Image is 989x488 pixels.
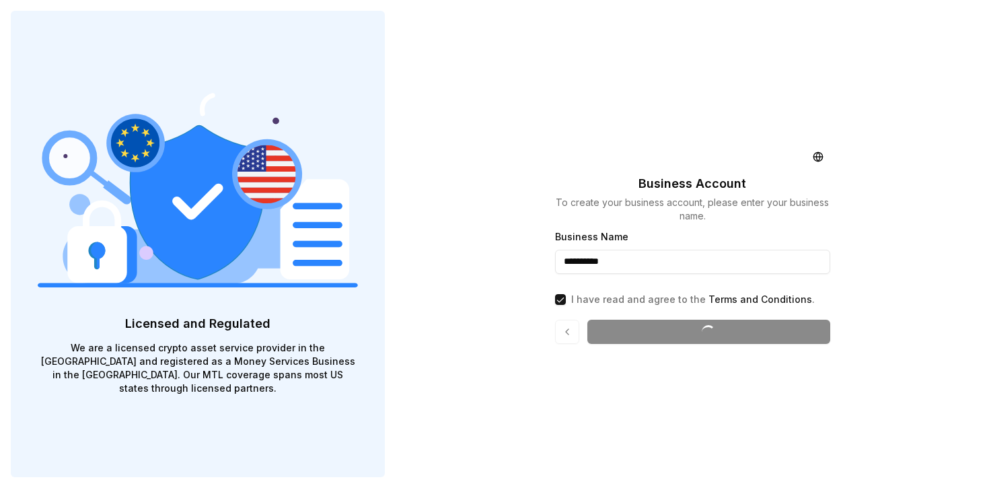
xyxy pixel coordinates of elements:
a: Terms and Conditions [708,293,812,305]
p: Licensed and Regulated [38,314,358,333]
p: To create your business account, please enter your business name. [555,196,830,223]
label: Business Name [555,231,628,242]
p: We are a licensed crypto asset service provider in the [GEOGRAPHIC_DATA] and registered as a Mone... [38,341,358,395]
p: Business Account [638,174,746,193]
p: I have read and agree to the . [571,293,815,306]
